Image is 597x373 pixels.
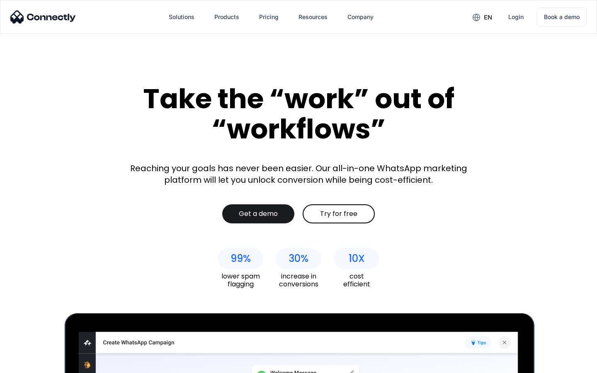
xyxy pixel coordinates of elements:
[484,12,492,23] div: en
[259,11,279,23] div: Pricing
[239,210,278,218] div: Get a demo
[320,210,357,218] div: Try for free
[10,10,76,24] img: Connectly Logo
[276,272,321,288] div: increase in conversions
[112,84,485,144] div: Take the “work” out of “workflows”
[8,358,50,370] aside: Language selected: English
[214,11,239,23] div: Products
[303,204,375,223] a: Try for free
[334,272,379,288] div: cost efficient
[508,11,524,23] div: Login
[231,253,251,264] div: 99%
[222,204,294,223] a: Get a demo
[124,162,473,186] div: Reaching your goals has never been easier. Our all-in-one WhatsApp marketing platform will let yo...
[218,272,263,288] div: lower spam flagging
[298,11,328,23] div: Resources
[502,7,530,27] a: Login
[252,7,285,27] a: Pricing
[347,11,374,23] div: Company
[17,358,50,370] ul: Language list
[349,253,365,264] div: 10X
[537,7,587,27] a: Book a demo
[169,11,194,23] div: Solutions
[289,253,308,264] div: 30%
